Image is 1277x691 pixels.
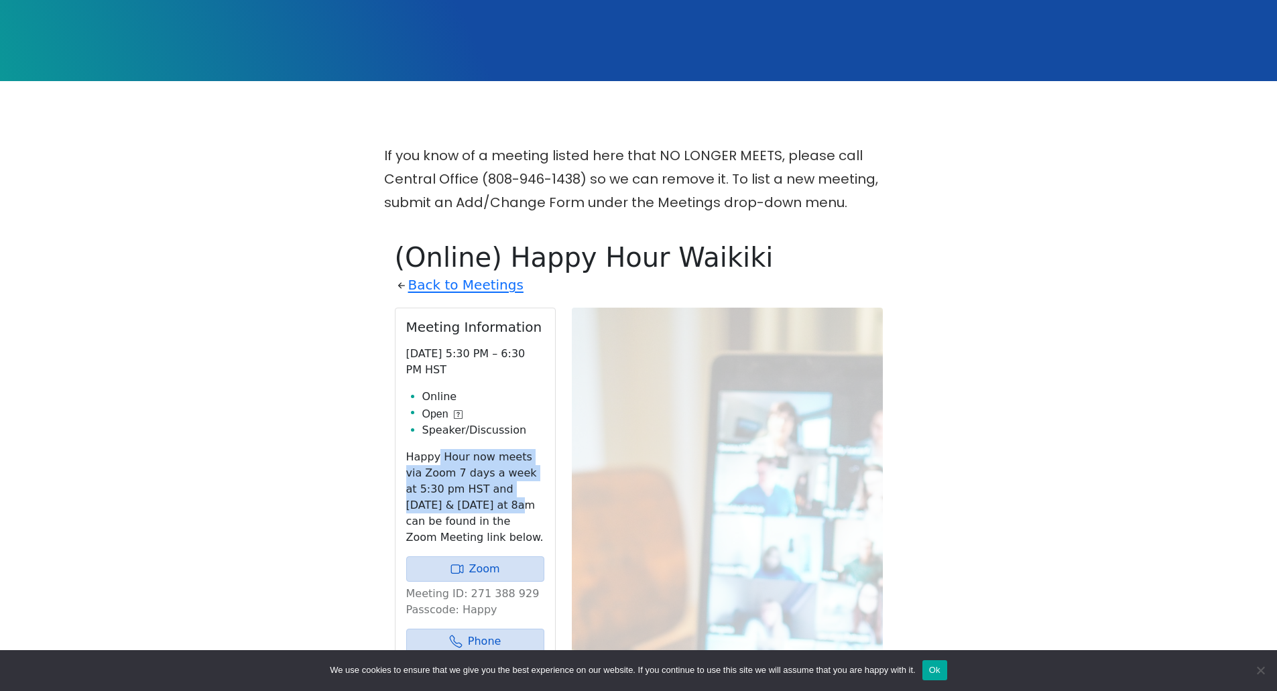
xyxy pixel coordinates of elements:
[330,664,915,677] span: We use cookies to ensure that we give you the best experience on our website. If you continue to ...
[422,406,448,422] span: Open
[406,319,544,335] h2: Meeting Information
[406,586,544,618] p: Meeting ID: 271 388 929 Passcode: Happy
[422,389,544,405] li: Online
[406,346,544,378] p: [DATE] 5:30 PM – 6:30 PM HST
[422,422,544,438] li: Speaker/Discussion
[395,241,883,273] h1: (Online) Happy Hour Waikiki
[384,144,894,214] p: If you know of a meeting listed here that NO LONGER MEETS, please call Central Office (808-946-14...
[422,406,463,422] button: Open
[922,660,947,680] button: Ok
[1254,664,1267,677] span: No
[406,556,544,582] a: Zoom
[408,273,524,297] a: Back to Meetings
[406,629,544,654] a: Phone
[406,449,544,546] p: Happy Hour now meets via Zoom 7 days a week at 5:30 pm HST and [DATE] & [DATE] at 8am can be foun...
